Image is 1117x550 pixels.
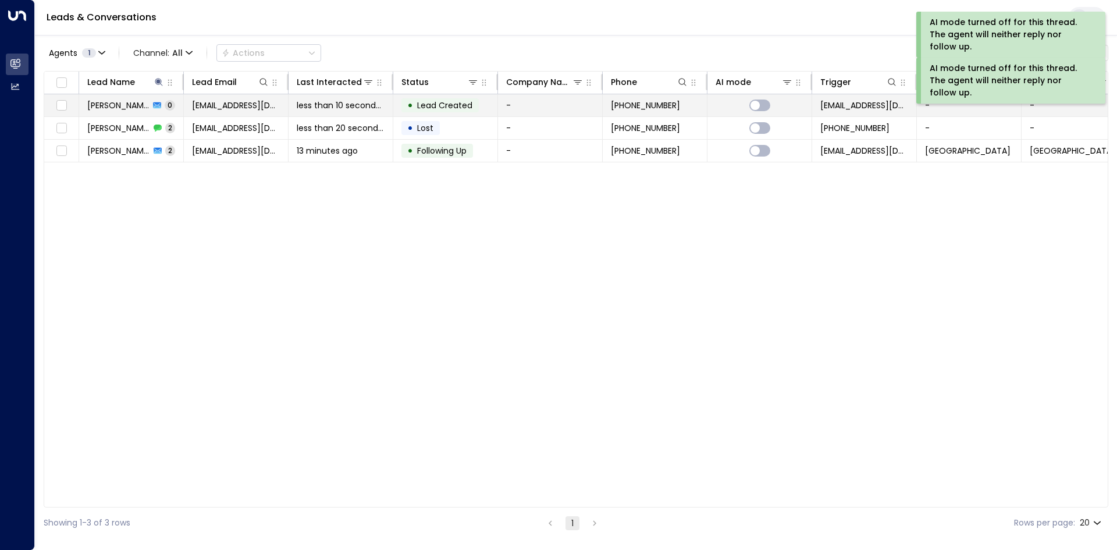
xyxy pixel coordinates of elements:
[417,145,467,157] span: Following Up
[44,517,130,529] div: Showing 1-3 of 3 rows
[54,121,69,136] span: Toggle select row
[216,44,321,62] div: Button group with a nested menu
[407,118,413,138] div: •
[930,62,1090,99] div: AI mode turned off for this thread. The agent will neither reply nor follow up.
[820,100,908,111] span: leads@space-station.co.uk
[820,145,908,157] span: leads@space-station.co.uk
[82,48,96,58] span: 1
[917,117,1022,139] td: -
[47,10,156,24] a: Leads & Conversations
[87,75,165,89] div: Lead Name
[820,75,898,89] div: Trigger
[820,122,890,134] span: +447971234752
[172,48,183,58] span: All
[401,75,429,89] div: Status
[611,145,680,157] span: +447971234752
[543,516,602,530] nav: pagination navigation
[297,100,385,111] span: less than 10 seconds ago
[192,75,269,89] div: Lead Email
[611,75,637,89] div: Phone
[917,94,1022,116] td: -
[1030,145,1115,157] span: Space Station Stirchley
[129,45,197,61] span: Channel:
[417,100,472,111] span: Lead Created
[716,75,793,89] div: AI mode
[54,98,69,113] span: Toggle select row
[407,141,413,161] div: •
[192,100,280,111] span: info@alteredskin.org
[222,48,265,58] div: Actions
[297,75,374,89] div: Last Interacted
[498,140,603,162] td: -
[87,145,150,157] span: Sarah Watkinson
[192,122,280,134] span: info@alteredskin.org
[401,75,479,89] div: Status
[820,75,851,89] div: Trigger
[611,100,680,111] span: +447971234752
[297,75,362,89] div: Last Interacted
[192,75,237,89] div: Lead Email
[216,44,321,62] button: Actions
[54,76,69,90] span: Toggle select all
[165,146,175,155] span: 2
[129,45,197,61] button: Channel:All
[930,16,1090,53] div: AI mode turned off for this thread. The agent will neither reply nor follow up.
[417,122,433,134] span: Lost
[611,75,688,89] div: Phone
[925,145,1011,157] span: Birmingham
[192,145,280,157] span: info@alteredskin.org
[506,75,584,89] div: Company Name
[87,75,135,89] div: Lead Name
[565,516,579,530] button: page 1
[165,123,175,133] span: 2
[165,100,175,110] span: 0
[1080,514,1104,531] div: 20
[1014,517,1075,529] label: Rows per page:
[49,49,77,57] span: Agents
[498,94,603,116] td: -
[506,75,572,89] div: Company Name
[297,145,358,157] span: 13 minutes ago
[407,95,413,115] div: •
[297,122,385,134] span: less than 20 seconds ago
[54,144,69,158] span: Toggle select row
[44,45,109,61] button: Agents1
[498,117,603,139] td: -
[611,122,680,134] span: +447971234752
[87,100,150,111] span: Sarah Watkinson
[87,122,150,134] span: Sarah Watkinson
[716,75,751,89] div: AI mode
